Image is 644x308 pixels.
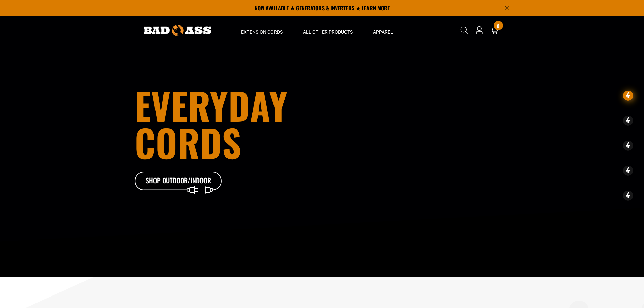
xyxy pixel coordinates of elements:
summary: Apparel [363,16,403,45]
span: Extension Cords [241,29,283,35]
span: 8 [497,23,499,28]
img: Bad Ass Extension Cords [144,25,211,36]
summary: All Other Products [293,16,363,45]
summary: Search [459,25,470,36]
h1: Everyday cords [135,87,360,161]
span: All Other Products [303,29,353,35]
span: Apparel [373,29,393,35]
a: Shop Outdoor/Indoor [135,172,222,191]
summary: Extension Cords [231,16,293,45]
